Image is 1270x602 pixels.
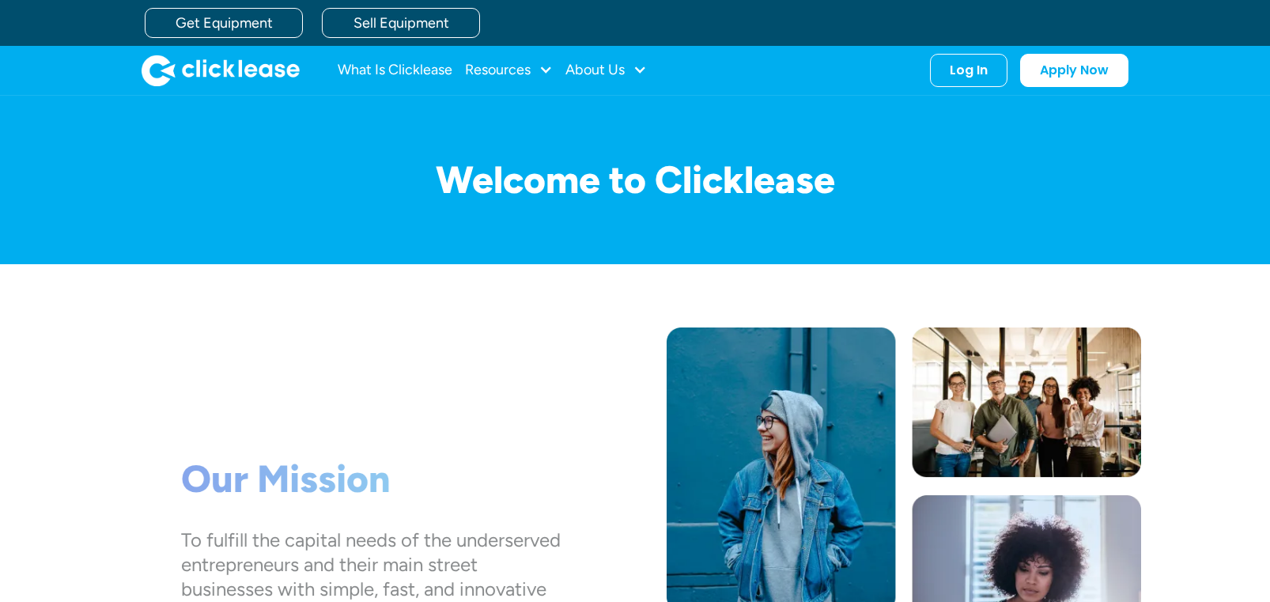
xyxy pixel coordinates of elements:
a: home [142,55,300,86]
img: Clicklease logo [142,55,300,86]
a: Sell Equipment [322,8,480,38]
div: Resources [465,55,553,86]
a: Get Equipment [145,8,303,38]
div: Log In [950,62,988,78]
h1: Our Mission [181,456,561,502]
a: What Is Clicklease [338,55,452,86]
a: Apply Now [1020,54,1128,87]
h1: Welcome to Clicklease [129,159,1141,201]
div: About Us [565,55,647,86]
